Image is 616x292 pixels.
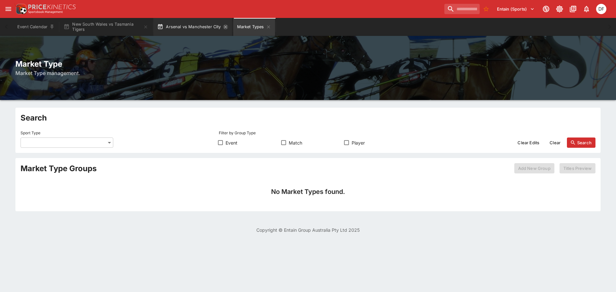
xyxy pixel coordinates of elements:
[546,138,564,148] button: Clear
[481,4,491,14] button: No Bookmarks
[352,139,365,146] span: Player
[21,163,97,173] h2: Market Type Groups
[3,3,14,15] button: open drawer
[226,139,237,146] span: Event
[594,2,608,16] button: David Foster
[514,138,543,148] button: Clear Edits
[540,3,552,15] button: Connected to PK
[219,130,256,136] p: Filter by Group Type
[493,4,538,14] button: Select Tenant
[14,3,27,15] img: PriceKinetics Logo
[60,18,152,36] button: New South Wales vs Tasmania Tigers
[21,113,595,123] h2: Search
[28,4,76,9] img: PriceKinetics
[596,4,606,14] div: David Foster
[21,130,40,136] p: Sport Type
[581,3,592,15] button: Notifications
[289,139,302,146] span: Match
[26,188,590,196] h4: No Market Types found.
[567,138,595,148] button: Search
[233,18,275,36] button: Market Types
[15,69,601,77] h6: Market Type management.
[28,11,63,13] img: Sportsbook Management
[567,3,579,15] button: Documentation
[554,3,565,15] button: Toggle light/dark mode
[15,59,601,69] h2: Market Type
[13,18,58,36] button: Event Calendar
[153,18,232,36] button: Arsenal vs Manchester City
[444,4,480,14] input: search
